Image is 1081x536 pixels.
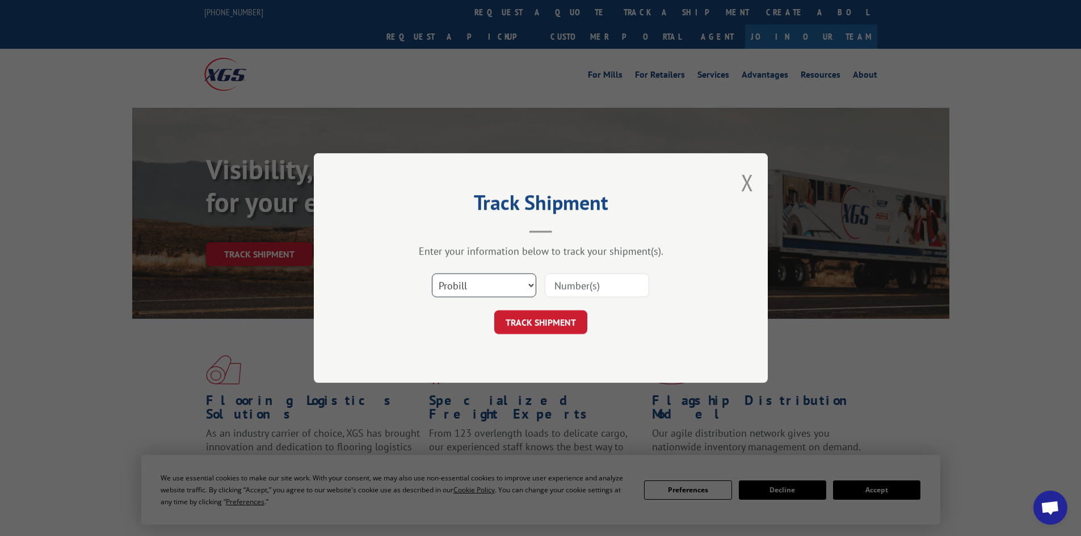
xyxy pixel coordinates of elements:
div: Enter your information below to track your shipment(s). [371,244,711,258]
button: Close modal [741,167,754,197]
h2: Track Shipment [371,195,711,216]
input: Number(s) [545,273,649,297]
a: Open chat [1033,491,1067,525]
button: TRACK SHIPMENT [494,310,587,334]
